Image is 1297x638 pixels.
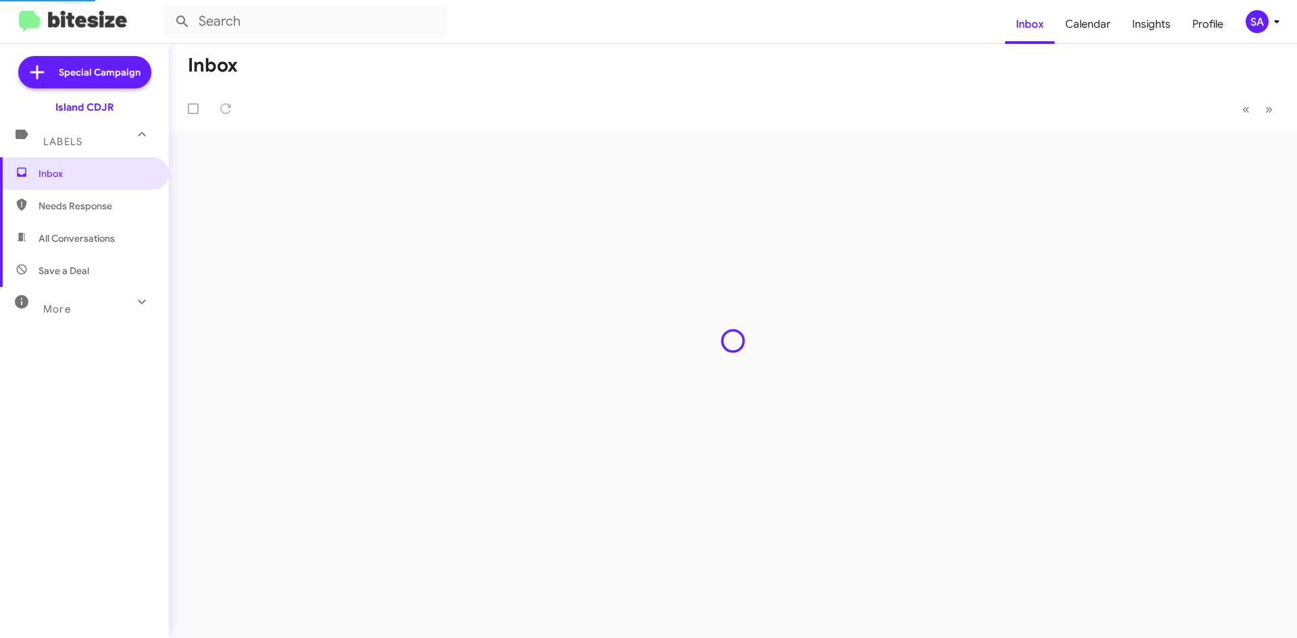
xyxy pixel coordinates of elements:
a: Special Campaign [18,56,151,88]
span: Needs Response [39,199,153,213]
input: Search [163,5,447,38]
span: » [1265,101,1273,117]
div: Island CDJR [55,101,114,114]
a: Calendar [1054,5,1121,44]
span: Labels [43,136,82,148]
button: Next [1257,95,1281,123]
span: Special Campaign [59,65,141,79]
span: More [43,303,71,315]
button: Previous [1234,95,1258,123]
div: SA [1246,10,1269,33]
button: SA [1234,10,1282,33]
h1: Inbox [188,55,238,76]
span: Save a Deal [39,264,89,277]
nav: Page navigation example [1235,95,1281,123]
a: Profile [1181,5,1234,44]
span: All Conversations [39,232,115,245]
a: Insights [1121,5,1181,44]
span: « [1242,101,1250,117]
span: Inbox [39,167,153,180]
a: Inbox [1005,5,1054,44]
